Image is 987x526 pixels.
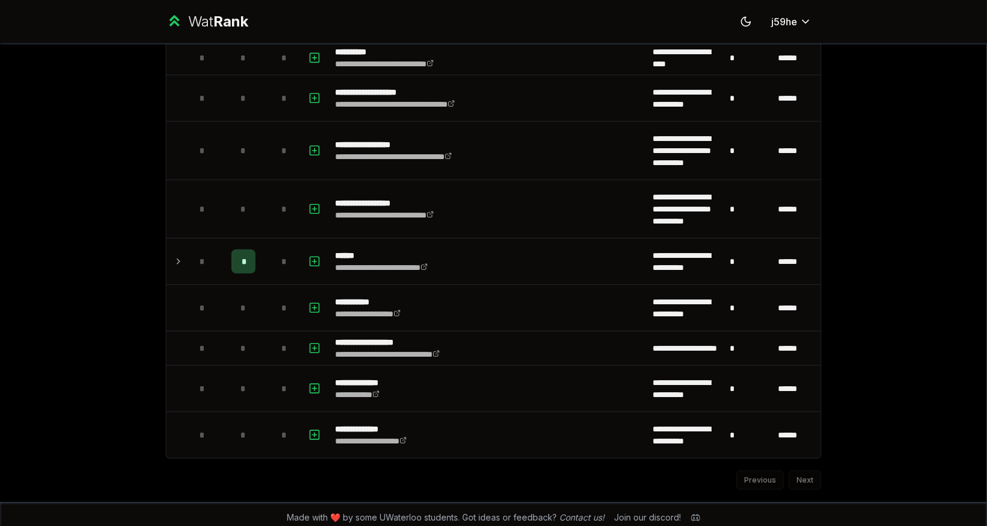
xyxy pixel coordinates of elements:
a: WatRank [166,12,248,31]
span: Rank [213,13,248,30]
div: Wat [188,12,248,31]
div: Join our discord! [615,512,681,524]
span: j59he [771,14,797,29]
span: Made with ❤️ by some UWaterloo students. Got ideas or feedback? [287,512,605,524]
button: j59he [762,11,821,33]
a: Contact us! [560,512,605,522]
